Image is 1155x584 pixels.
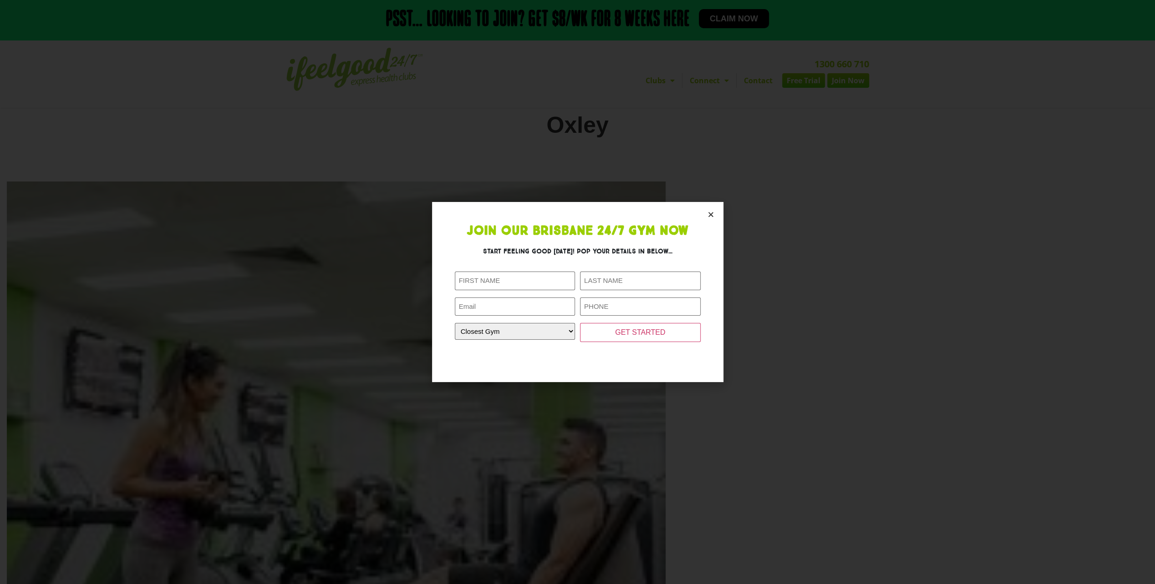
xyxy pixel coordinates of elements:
[455,225,701,237] h1: Join Our Brisbane 24/7 Gym Now
[580,272,701,290] input: LAST NAME
[580,323,701,342] input: GET STARTED
[580,297,701,316] input: PHONE
[707,211,714,218] a: Close
[455,272,575,290] input: FIRST NAME
[455,297,575,316] input: Email
[455,247,701,256] h3: Start feeling good [DATE]! Pop your details in below...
